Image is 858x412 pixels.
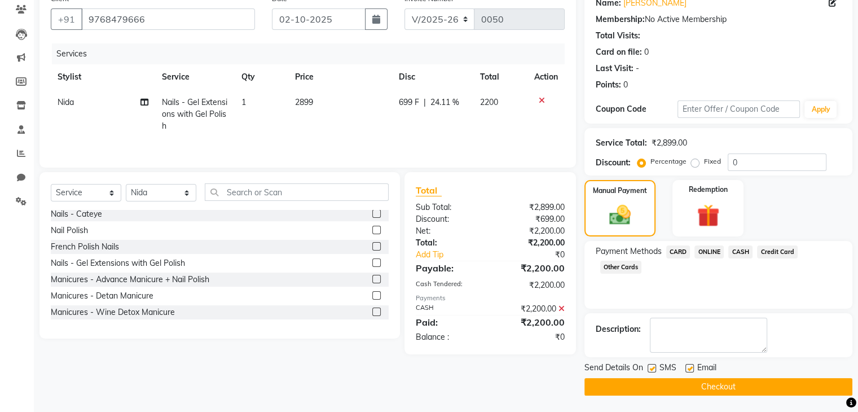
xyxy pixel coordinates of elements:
[596,157,631,169] div: Discount:
[155,64,235,90] th: Service
[636,63,639,74] div: -
[51,257,185,269] div: Nails - Gel Extensions with Gel Polish
[527,64,565,90] th: Action
[690,201,727,230] img: _gift.svg
[407,237,490,249] div: Total:
[490,237,573,249] div: ₹2,200.00
[602,203,637,227] img: _cash.svg
[596,137,647,149] div: Service Total:
[51,208,102,220] div: Nails - Cateye
[623,79,628,91] div: 0
[677,100,800,118] input: Enter Offer / Coupon Code
[596,30,640,42] div: Total Visits:
[235,64,288,90] th: Qty
[51,241,119,253] div: French Polish Nails
[407,249,504,261] a: Add Tip
[596,323,641,335] div: Description:
[430,97,459,108] span: 24.11 %
[51,306,175,318] div: Manicures - Wine Detox Manicure
[596,79,621,91] div: Points:
[757,246,798,258] span: Credit Card
[81,8,255,30] input: Search by Name/Mobile/Email/Code
[593,186,647,196] label: Manual Payment
[51,290,153,302] div: Manicures - Detan Manicure
[490,279,573,291] div: ₹2,200.00
[407,315,490,329] div: Paid:
[728,246,753,258] span: CASH
[407,279,490,291] div: Cash Tendered:
[399,97,419,108] span: 699 F
[504,249,573,261] div: ₹0
[490,201,573,213] div: ₹2,899.00
[288,64,392,90] th: Price
[490,315,573,329] div: ₹2,200.00
[51,274,209,286] div: Manicures - Advance Manicure + Nail Polish
[596,246,662,257] span: Payment Methods
[407,303,490,315] div: CASH
[295,97,313,107] span: 2899
[58,97,74,107] span: Nida
[584,378,852,396] button: Checkout
[205,183,389,201] input: Search or Scan
[697,362,716,376] span: Email
[392,64,474,90] th: Disc
[407,331,490,343] div: Balance :
[804,101,837,118] button: Apply
[407,201,490,213] div: Sub Total:
[407,261,490,275] div: Payable:
[424,97,426,108] span: |
[650,156,687,166] label: Percentage
[241,97,246,107] span: 1
[644,46,649,58] div: 0
[162,97,227,131] span: Nails - Gel Extensions with Gel Polish
[473,64,527,90] th: Total
[584,362,643,376] span: Send Details On
[51,225,88,236] div: Nail Polish
[52,43,573,64] div: Services
[704,156,721,166] label: Fixed
[480,97,498,107] span: 2200
[490,331,573,343] div: ₹0
[51,8,82,30] button: +91
[490,213,573,225] div: ₹699.00
[407,225,490,237] div: Net:
[596,14,645,25] div: Membership:
[596,14,841,25] div: No Active Membership
[666,246,690,258] span: CARD
[490,225,573,237] div: ₹2,200.00
[694,246,724,258] span: ONLINE
[596,46,642,58] div: Card on file:
[659,362,676,376] span: SMS
[600,261,642,274] span: Other Cards
[490,261,573,275] div: ₹2,200.00
[652,137,687,149] div: ₹2,899.00
[596,63,633,74] div: Last Visit:
[407,213,490,225] div: Discount:
[490,303,573,315] div: ₹2,200.00
[596,103,677,115] div: Coupon Code
[416,185,442,196] span: Total
[416,293,565,303] div: Payments
[51,64,155,90] th: Stylist
[689,185,728,195] label: Redemption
